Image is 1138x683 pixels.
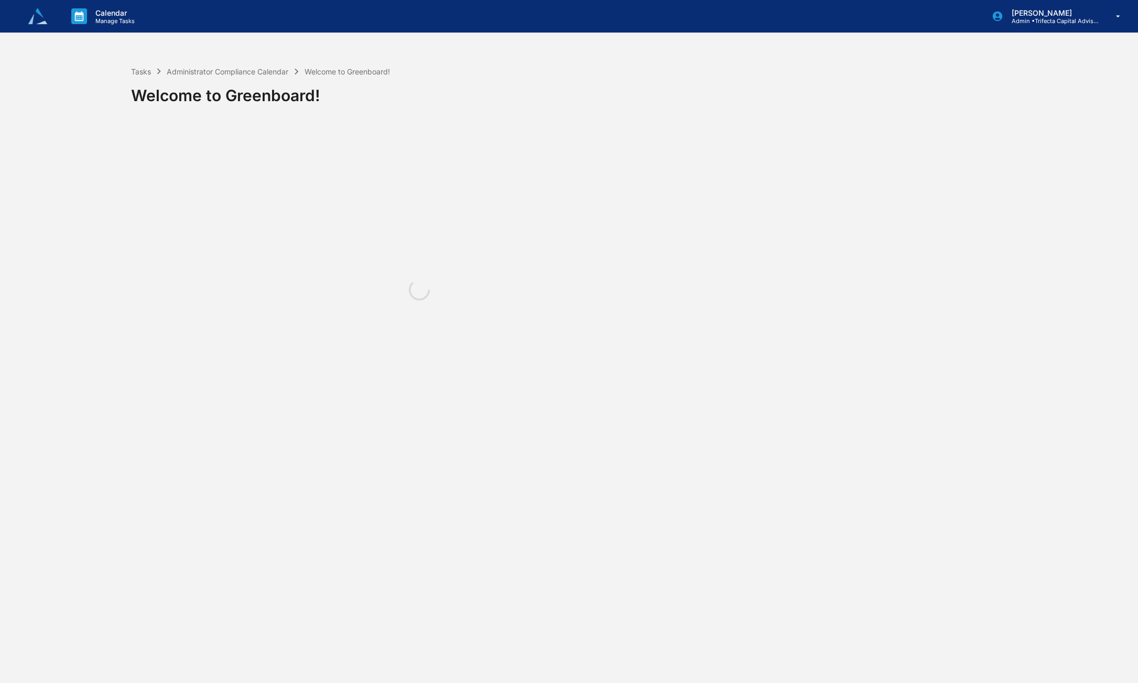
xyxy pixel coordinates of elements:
[25,4,50,29] img: logo
[1003,8,1101,17] p: [PERSON_NAME]
[87,17,140,25] p: Manage Tasks
[131,78,1133,105] div: Welcome to Greenboard!
[305,67,390,76] div: Welcome to Greenboard!
[1003,17,1101,25] p: Admin • Trifecta Capital Advisors
[131,67,151,76] div: Tasks
[167,67,288,76] div: Administrator Compliance Calendar
[87,8,140,17] p: Calendar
